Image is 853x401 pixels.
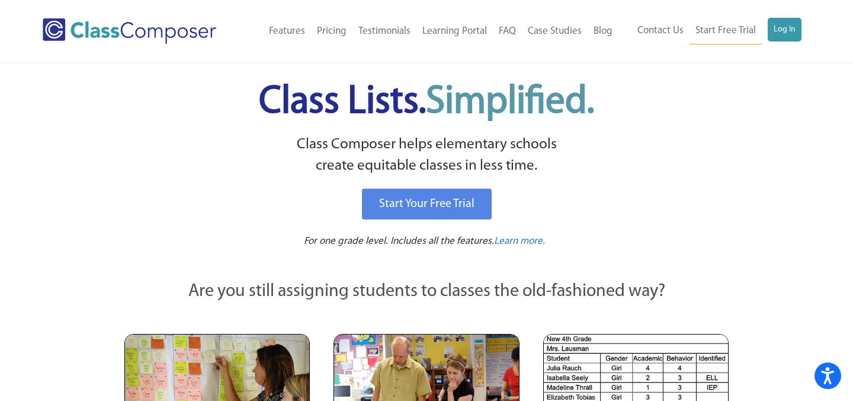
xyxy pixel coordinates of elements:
[243,18,618,44] nav: Header Menu
[768,18,801,42] a: Log In
[362,189,492,219] a: Start Your Free Trial
[522,18,588,44] a: Case Studies
[379,198,474,210] span: Start Your Free Trial
[588,18,618,44] a: Blog
[124,279,729,305] p: Are you still assigning students to classes the old-fashioned way?
[416,18,493,44] a: Learning Portal
[494,234,545,249] a: Learn more.
[263,18,311,44] a: Features
[690,18,762,44] a: Start Free Trial
[259,83,594,122] span: Class Lists.
[426,83,594,122] span: Simplified.
[494,236,545,246] span: Learn more.
[311,18,352,44] a: Pricing
[304,236,494,246] span: For one grade level. Includes all the features.
[352,18,416,44] a: Testimonials
[493,18,522,44] a: FAQ
[618,18,801,44] nav: Header Menu
[43,18,216,44] img: Class Composer
[123,134,730,177] p: Class Composer helps elementary schools create equitable classes in less time.
[631,18,690,44] a: Contact Us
